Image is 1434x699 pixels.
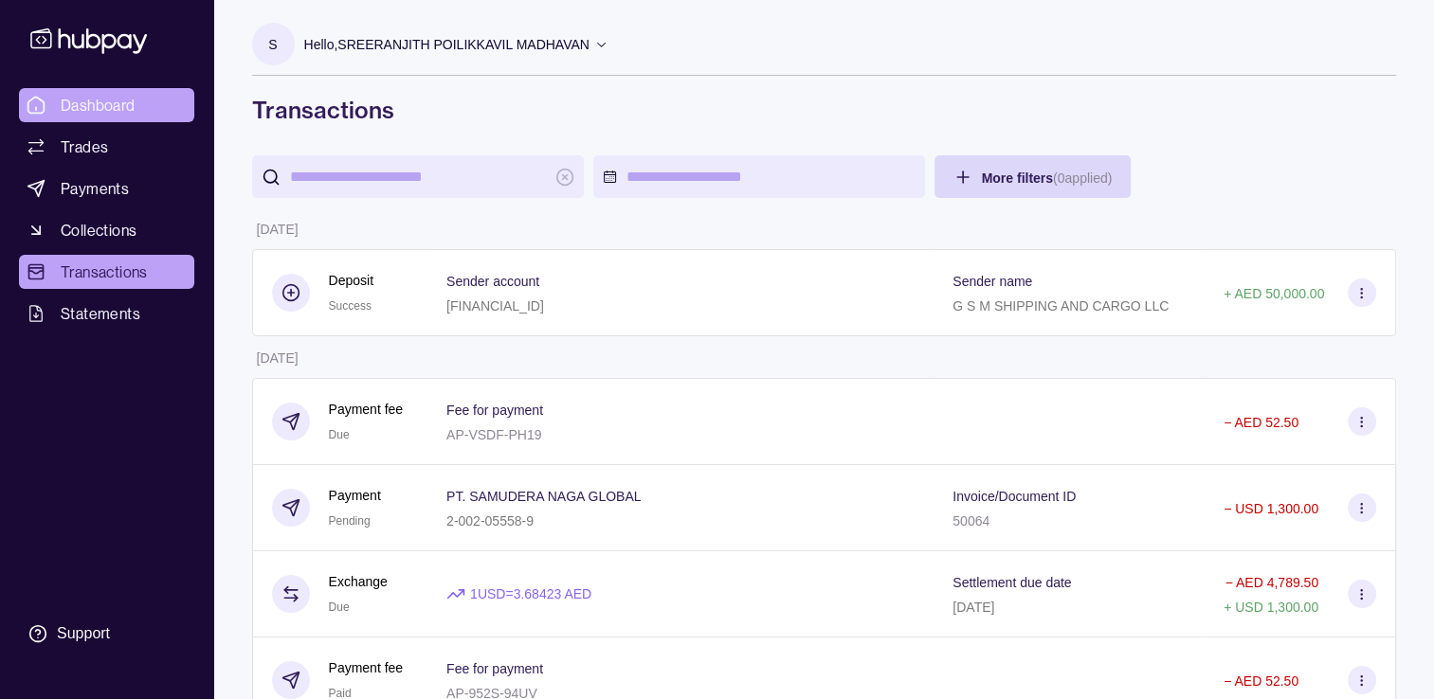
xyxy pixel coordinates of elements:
p: − AED 4,789.50 [1225,575,1318,590]
span: Due [329,428,350,441]
p: [DATE] [257,222,299,237]
span: Success [329,299,372,313]
p: 2-002-05558-9 [446,513,534,529]
p: Deposit [329,270,373,291]
a: Payments [19,171,194,206]
p: Payment [329,485,381,506]
a: Trades [19,130,194,164]
p: PT. SAMUDERA NAGA GLOBAL [446,489,641,504]
p: + AED 50,000.00 [1224,286,1324,301]
p: Hello, SREERANJITH POILIKKAVIL MADHAVAN [304,34,590,55]
p: ( 0 applied) [1053,170,1112,186]
input: search [290,155,546,198]
a: Transactions [19,255,194,289]
div: Support [57,623,110,644]
span: Payments [61,177,129,200]
p: [DATE] [953,600,994,615]
span: Statements [61,302,140,325]
p: G S M SHIPPING AND CARGO LLC [953,298,1169,314]
span: Dashboard [61,94,136,116]
p: + USD 1,300.00 [1224,600,1318,615]
p: 1 USD = 3.68423 AED [470,583,591,604]
span: More filters [982,170,1113,186]
a: Dashboard [19,88,194,122]
p: 50064 [953,513,989,529]
p: [FINANCIAL_ID] [446,298,544,314]
p: Exchange [329,571,388,592]
p: Invoice/Document ID [953,489,1076,504]
p: AP-VSDF-PH19 [446,427,541,442]
p: − AED 52.50 [1224,415,1298,430]
p: S [268,34,277,55]
span: Due [329,600,350,614]
p: − USD 1,300.00 [1224,501,1318,516]
p: Sender name [953,274,1032,289]
p: Fee for payment [446,661,543,676]
span: Collections [61,219,136,242]
span: Trades [61,135,108,158]
a: Statements [19,296,194,331]
p: Settlement due date [953,575,1071,590]
p: Fee for payment [446,403,543,418]
p: Payment fee [329,657,404,678]
a: Support [19,614,194,654]
h1: Transactions [252,95,1396,125]
span: Pending [329,514,371,528]
button: More filters(0applied) [935,155,1132,198]
span: Transactions [61,260,148,283]
p: Sender account [446,274,539,289]
a: Collections [19,213,194,247]
p: − AED 52.50 [1224,673,1298,689]
p: Payment fee [329,399,404,420]
p: [DATE] [257,350,299,366]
